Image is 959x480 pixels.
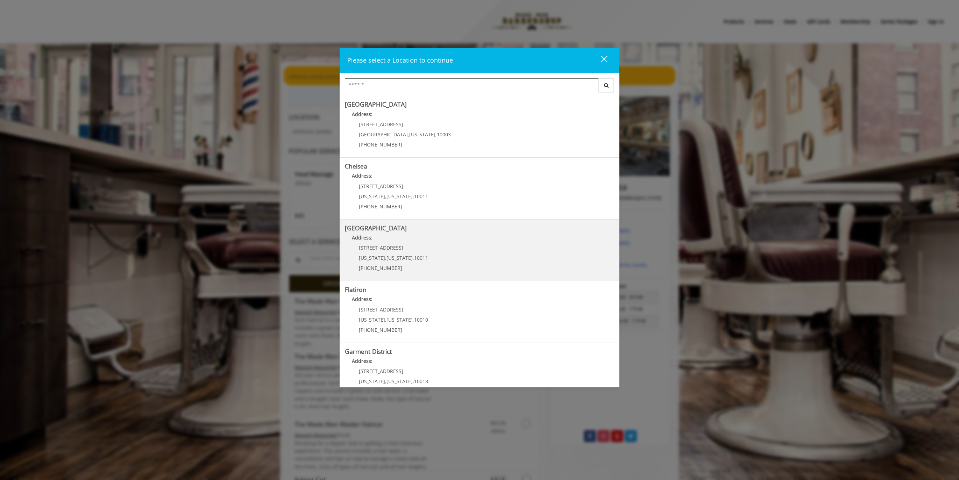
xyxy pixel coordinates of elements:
span: 10018 [414,378,428,385]
b: Chelsea [345,162,367,170]
span: , [385,255,386,261]
span: [PHONE_NUMBER] [359,327,402,333]
span: [STREET_ADDRESS] [359,121,403,128]
div: close dialog [593,55,607,66]
span: [US_STATE] [359,378,385,385]
span: , [385,316,386,323]
span: [US_STATE] [386,255,413,261]
div: Center Select [345,78,614,96]
b: [GEOGRAPHIC_DATA] [345,100,407,108]
span: [GEOGRAPHIC_DATA] [359,131,408,138]
b: Address: [352,358,372,364]
b: Address: [352,111,372,117]
span: [US_STATE] [386,316,413,323]
span: [US_STATE] [359,316,385,323]
span: , [413,378,414,385]
span: [US_STATE] [409,131,435,138]
span: [STREET_ADDRESS] [359,244,403,251]
span: , [408,131,409,138]
b: Address: [352,296,372,302]
button: close dialog [588,53,612,67]
span: [PHONE_NUMBER] [359,203,402,210]
span: [STREET_ADDRESS] [359,183,403,189]
input: Search Center [345,78,599,92]
b: Address: [352,172,372,179]
span: [US_STATE] [386,378,413,385]
span: [STREET_ADDRESS] [359,368,403,374]
span: , [413,316,414,323]
span: 10010 [414,316,428,323]
b: Address: [352,234,372,241]
span: [PHONE_NUMBER] [359,265,402,271]
span: 10011 [414,255,428,261]
span: 10003 [437,131,451,138]
span: , [435,131,437,138]
span: [PHONE_NUMBER] [359,141,402,148]
b: [GEOGRAPHIC_DATA] [345,224,407,232]
b: Garment District [345,347,392,356]
span: , [385,378,386,385]
span: , [413,255,414,261]
span: Please select a Location to continue [347,56,453,64]
span: [US_STATE] [386,193,413,200]
span: , [385,193,386,200]
b: Flatiron [345,285,367,294]
span: [US_STATE] [359,193,385,200]
span: [US_STATE] [359,255,385,261]
span: [STREET_ADDRESS] [359,306,403,313]
span: , [413,193,414,200]
i: Search button [602,83,610,88]
span: 10011 [414,193,428,200]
